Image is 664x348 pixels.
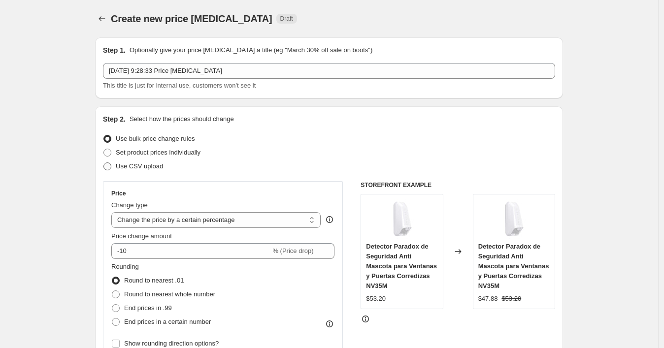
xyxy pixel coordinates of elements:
span: Show rounding direction options? [124,340,219,347]
img: NV35M-2_80x.jpg [382,199,422,239]
span: Price change amount [111,232,172,240]
div: help [325,215,334,224]
span: Change type [111,201,148,209]
span: % (Price drop) [272,247,313,254]
span: Create new price [MEDICAL_DATA] [111,13,272,24]
input: 30% off holiday sale [103,63,555,79]
strike: $53.20 [501,294,521,304]
span: Round to nearest whole number [124,290,215,298]
div: $47.88 [478,294,498,304]
span: Round to nearest .01 [124,277,184,284]
img: NV35M-2_80x.jpg [494,199,533,239]
h3: Price [111,190,126,197]
h6: STOREFRONT EXAMPLE [361,181,555,189]
h2: Step 2. [103,114,126,124]
span: Detector Paradox de Seguridad Anti Mascota para Ventanas y Puertas Corredizas NV35M [478,243,549,289]
p: Optionally give your price [MEDICAL_DATA] a title (eg "March 30% off sale on boots") [130,45,372,55]
span: This title is just for internal use, customers won't see it [103,82,256,89]
span: Rounding [111,263,139,270]
span: End prices in a certain number [124,318,211,325]
input: -15 [111,243,270,259]
div: $53.20 [366,294,386,304]
button: Price change jobs [95,12,109,26]
p: Select how the prices should change [130,114,234,124]
span: Use bulk price change rules [116,135,195,142]
span: Set product prices individually [116,149,200,156]
span: End prices in .99 [124,304,172,312]
span: Detector Paradox de Seguridad Anti Mascota para Ventanas y Puertas Corredizas NV35M [366,243,437,289]
span: Draft [280,15,293,23]
span: Use CSV upload [116,162,163,170]
h2: Step 1. [103,45,126,55]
